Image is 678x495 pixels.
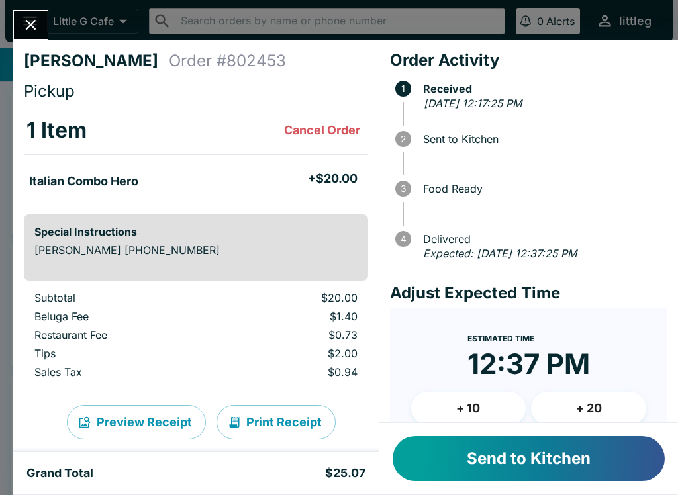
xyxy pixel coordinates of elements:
[416,233,667,245] span: Delivered
[390,283,667,303] h4: Adjust Expected Time
[24,51,169,71] h4: [PERSON_NAME]
[34,328,206,341] p: Restaurant Fee
[34,291,206,304] p: Subtotal
[14,11,48,39] button: Close
[24,291,368,384] table: orders table
[401,83,405,94] text: 1
[279,117,365,144] button: Cancel Order
[227,328,357,341] p: $0.73
[227,365,357,379] p: $0.94
[34,347,206,360] p: Tips
[400,234,406,244] text: 4
[227,291,357,304] p: $20.00
[416,83,667,95] span: Received
[67,405,206,439] button: Preview Receipt
[416,133,667,145] span: Sent to Kitchen
[401,134,406,144] text: 2
[34,225,358,238] h6: Special Instructions
[416,183,667,195] span: Food Ready
[169,51,286,71] h4: Order # 802453
[34,365,206,379] p: Sales Tax
[308,171,358,187] h5: + $20.00
[423,247,577,260] em: Expected: [DATE] 12:37:25 PM
[26,117,87,144] h3: 1 Item
[467,334,534,343] span: Estimated Time
[24,81,75,101] span: Pickup
[393,436,665,481] button: Send to Kitchen
[390,50,667,70] h4: Order Activity
[24,107,368,204] table: orders table
[467,347,590,381] time: 12:37 PM
[34,310,206,323] p: Beluga Fee
[227,347,357,360] p: $2.00
[531,392,646,425] button: + 20
[34,244,358,257] p: [PERSON_NAME] [PHONE_NUMBER]
[424,97,522,110] em: [DATE] 12:17:25 PM
[411,392,526,425] button: + 10
[325,465,365,481] h5: $25.07
[29,173,138,189] h5: Italian Combo Hero
[401,183,406,194] text: 3
[227,310,357,323] p: $1.40
[217,405,336,439] button: Print Receipt
[26,465,93,481] h5: Grand Total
